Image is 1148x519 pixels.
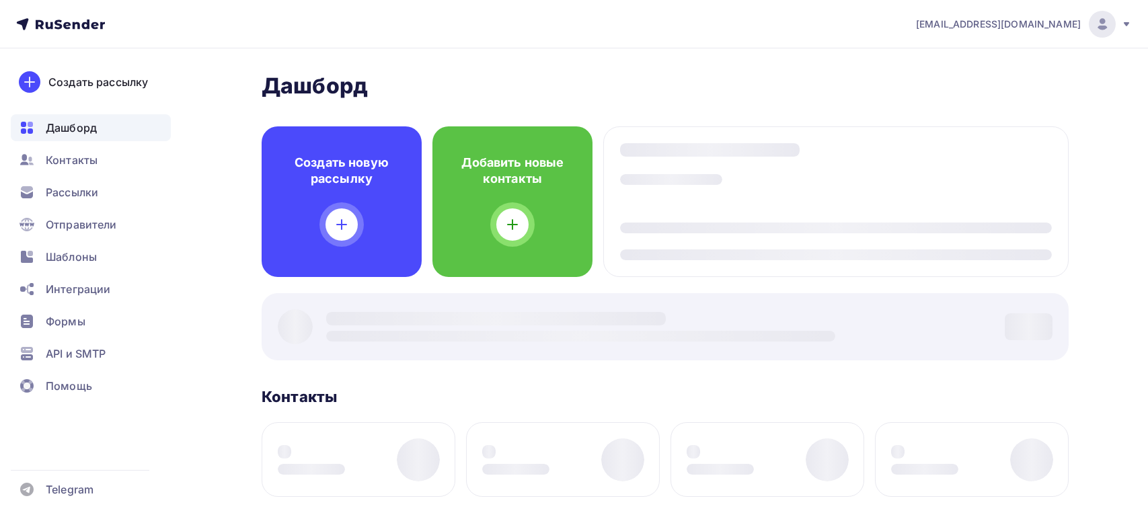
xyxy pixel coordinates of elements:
[46,152,98,168] span: Контакты
[48,74,148,90] div: Создать рассылку
[454,155,571,187] h4: Добавить новые контакты
[46,378,92,394] span: Помощь
[11,211,171,238] a: Отправители
[916,11,1132,38] a: [EMAIL_ADDRESS][DOMAIN_NAME]
[46,313,85,329] span: Формы
[262,73,1069,99] h2: Дашборд
[11,147,171,173] a: Контакты
[916,17,1081,31] span: [EMAIL_ADDRESS][DOMAIN_NAME]
[46,216,117,233] span: Отправители
[283,155,400,187] h4: Создать новую рассылку
[46,184,98,200] span: Рассылки
[11,179,171,206] a: Рассылки
[46,120,97,136] span: Дашборд
[46,346,106,362] span: API и SMTP
[46,249,97,265] span: Шаблоны
[262,387,337,406] h3: Контакты
[11,114,171,141] a: Дашборд
[46,281,110,297] span: Интеграции
[11,308,171,335] a: Формы
[11,243,171,270] a: Шаблоны
[46,481,93,497] span: Telegram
